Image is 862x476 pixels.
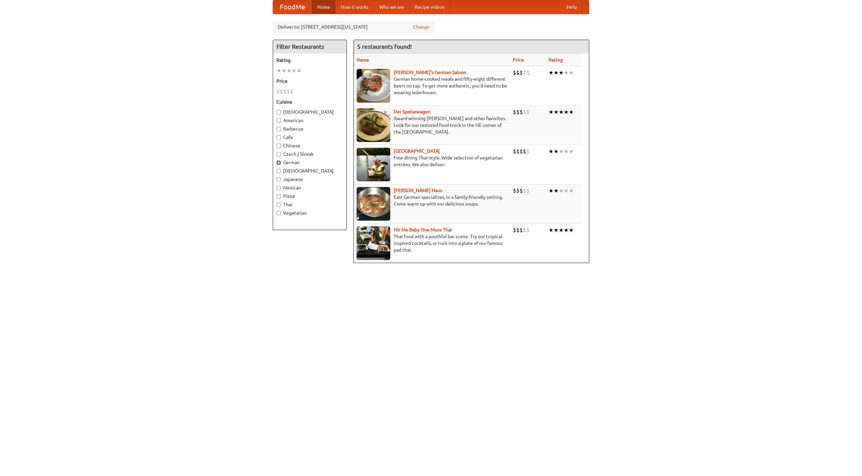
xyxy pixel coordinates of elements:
li: $ [526,108,530,116]
li: $ [516,108,520,116]
li: $ [283,88,287,95]
p: East German specialties, in a family-friendly setting. Come warm up with our delicious soups. [357,194,507,207]
li: $ [520,187,523,194]
input: American [276,118,281,123]
li: ★ [276,67,281,74]
img: speisewagen.jpg [357,108,390,142]
input: [DEMOGRAPHIC_DATA] [276,110,281,114]
input: Cafe [276,135,281,140]
li: ★ [554,187,559,194]
li: ★ [554,226,559,234]
p: Thai food with a youthful bar scene. Try our tropical inspired cocktails, or tuck into a plate of... [357,233,507,253]
li: ★ [564,69,569,76]
p: German home-cooked meals and fifty-eight different beers on tap. To get more authentic, you'd nee... [357,76,507,96]
li: ★ [559,187,564,194]
li: $ [526,187,530,194]
li: ★ [554,69,559,76]
li: ★ [569,187,574,194]
li: $ [516,226,520,234]
li: ★ [559,108,564,116]
b: [GEOGRAPHIC_DATA] [394,148,440,154]
li: $ [516,187,520,194]
h5: Cuisine [276,99,343,105]
li: $ [526,226,530,234]
li: ★ [554,108,559,116]
li: ★ [287,67,292,74]
li: $ [290,88,293,95]
p: Award-winning [PERSON_NAME] and other favorites. Look for our restored food truck in the NE corne... [357,115,507,135]
a: Der Speisewagen [394,109,430,114]
input: Chinese [276,144,281,148]
li: $ [276,88,280,95]
input: Pizza [276,194,281,198]
input: Thai [276,203,281,207]
li: $ [513,187,516,194]
li: $ [287,88,290,95]
li: ★ [292,67,297,74]
img: kohlhaus.jpg [357,187,390,221]
label: American [276,117,343,124]
label: Japanese [276,176,343,183]
label: Thai [276,201,343,208]
li: ★ [549,148,554,155]
label: Chinese [276,142,343,149]
a: Who we are [374,0,409,14]
label: [DEMOGRAPHIC_DATA] [276,168,343,174]
li: ★ [549,69,554,76]
li: $ [516,69,520,76]
input: [DEMOGRAPHIC_DATA] [276,169,281,173]
li: ★ [559,69,564,76]
li: $ [513,148,516,155]
label: Cafe [276,134,343,141]
a: [PERSON_NAME] Haus [394,188,442,193]
li: $ [513,108,516,116]
label: German [276,159,343,166]
a: FoodMe [273,0,312,14]
a: Rating [549,57,563,63]
label: Barbecue [276,125,343,132]
a: Recipe videos [409,0,450,14]
li: $ [513,226,516,234]
h5: Price [276,78,343,84]
a: Name [357,57,369,63]
li: ★ [549,108,554,116]
img: babythai.jpg [357,226,390,260]
li: ★ [554,148,559,155]
input: Mexican [276,186,281,190]
li: $ [520,226,523,234]
a: Change [413,24,429,30]
b: [PERSON_NAME]'s German Saloon [394,70,466,75]
a: Hit Me Baby One More Thai [394,227,452,232]
li: $ [523,69,526,76]
li: $ [520,148,523,155]
label: Vegetarian [276,210,343,216]
li: ★ [569,69,574,76]
input: German [276,160,281,165]
h5: Rating [276,57,343,64]
a: Home [312,0,335,14]
li: $ [523,187,526,194]
li: ★ [549,187,554,194]
a: Help [561,0,582,14]
li: ★ [564,108,569,116]
label: [DEMOGRAPHIC_DATA] [276,109,343,115]
li: ★ [564,226,569,234]
li: $ [520,69,523,76]
li: $ [280,88,283,95]
input: Vegetarian [276,211,281,215]
img: esthers.jpg [357,69,390,103]
div: Deliver to: [STREET_ADDRESS][US_STATE] [273,21,434,33]
label: Pizza [276,193,343,199]
li: ★ [569,108,574,116]
h4: Filter Restaurants [273,40,346,53]
label: Czech / Slovak [276,151,343,157]
li: ★ [564,148,569,155]
label: Mexican [276,184,343,191]
a: Price [513,57,524,63]
li: $ [523,108,526,116]
li: ★ [297,67,302,74]
li: ★ [549,226,554,234]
